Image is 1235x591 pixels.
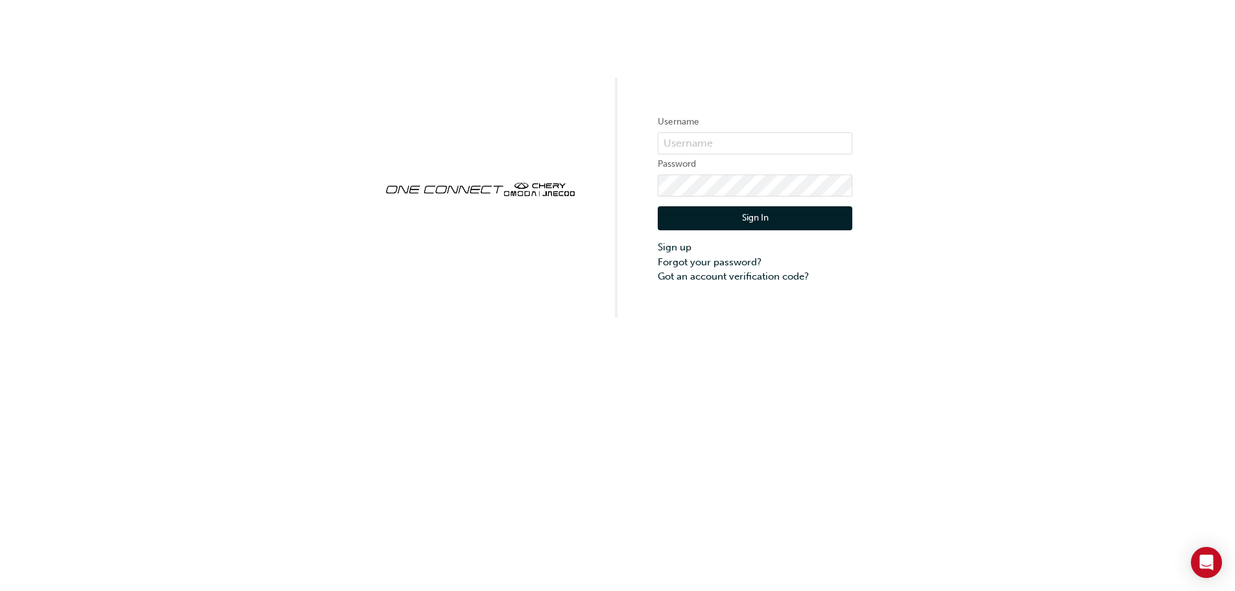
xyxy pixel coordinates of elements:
input: Username [658,132,852,154]
a: Sign up [658,240,852,255]
a: Got an account verification code? [658,269,852,284]
button: Sign In [658,206,852,231]
a: Forgot your password? [658,255,852,270]
label: Password [658,156,852,172]
div: Open Intercom Messenger [1191,547,1222,578]
label: Username [658,114,852,130]
img: oneconnect [383,171,577,205]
